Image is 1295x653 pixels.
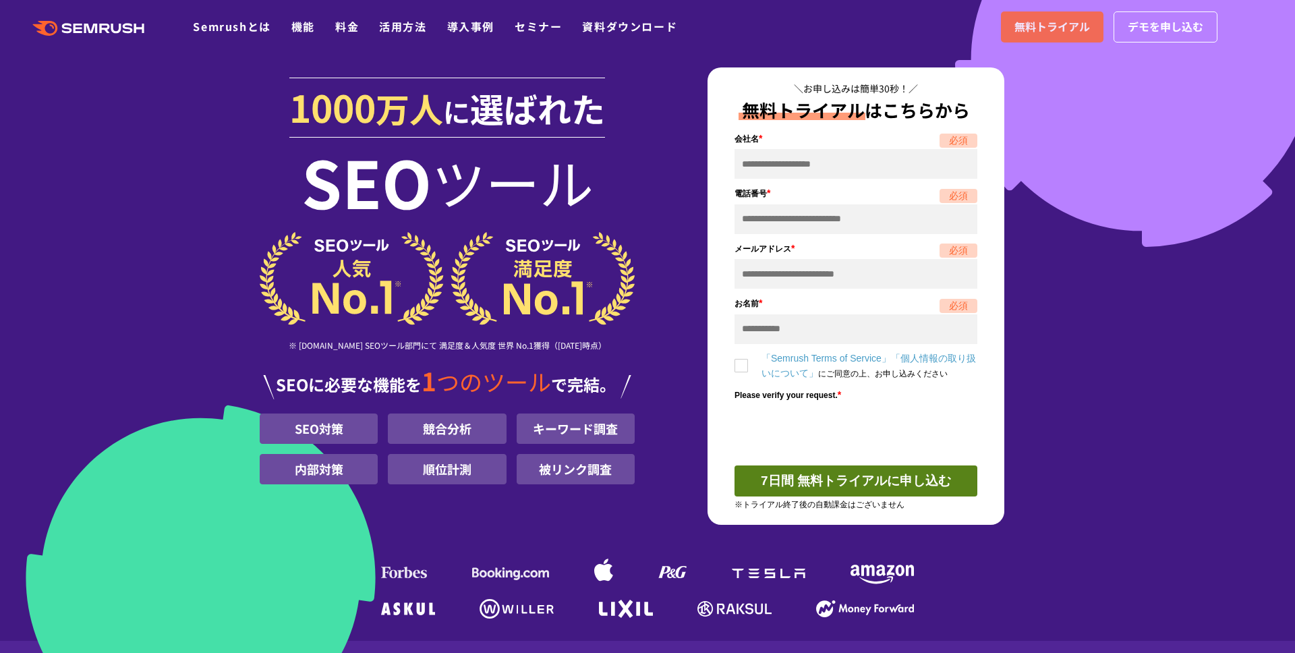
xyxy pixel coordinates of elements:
span: 選ばれた [470,84,605,132]
label: にご同意の上、お申し込みください [761,351,977,381]
p: ＼お申し込みは簡単30秒！／ [735,81,977,96]
span: 無料トライアルはこちらから [742,97,970,122]
li: 順位計測 [388,454,506,484]
a: 機能 [291,18,315,34]
span: 必須 [940,299,977,313]
a: セミナー [515,18,562,34]
a: 活用方法 [379,18,426,34]
label: Please verify your request. [735,387,977,402]
span: デモを申し込む [1128,18,1203,36]
a: Semrushとは [193,18,270,34]
span: に [443,92,470,131]
button: 7日間 無料トライアルに申し込む [735,465,977,496]
label: メールアドレス [735,241,977,256]
span: 必須 [940,189,977,203]
li: 競合分析 [388,414,506,444]
a: 料金 [335,18,359,34]
iframe: reCAPTCHA [735,406,940,459]
span: 1 [422,362,436,399]
span: 1000 [289,80,376,134]
label: 会社名 [735,131,977,146]
li: SEO対策 [260,414,378,444]
a: 「Semrush Terms of Service」 [761,353,891,364]
label: お名前 [735,295,977,310]
span: SEO [301,154,432,208]
a: 「個人情報の取り扱いについて」 [761,353,976,378]
label: 電話番号 [735,186,977,200]
li: キーワード調査 [517,414,635,444]
span: 必須 [940,134,977,148]
a: 導入事例 [447,18,494,34]
span: 無料トライアル [1014,18,1090,36]
span: ツール [432,154,594,208]
span: つのツール [436,365,551,398]
a: 資料ダウンロード [582,18,677,34]
span: 必須 [940,244,977,258]
span: 万人 [376,84,443,132]
a: デモを申し込む [1114,11,1217,42]
small: ※トライアル終了後の自動課金はございません [735,500,904,509]
li: 被リンク調査 [517,454,635,484]
a: 無料トライアル [1001,11,1103,42]
div: ※ [DOMAIN_NAME] SEOツール部門にて 満足度＆人気度 世界 No.1獲得（[DATE]時点） [260,325,635,368]
span: で完結。 [551,372,616,396]
li: 内部対策 [260,454,378,484]
div: SEOに必要な機能を [260,368,635,399]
